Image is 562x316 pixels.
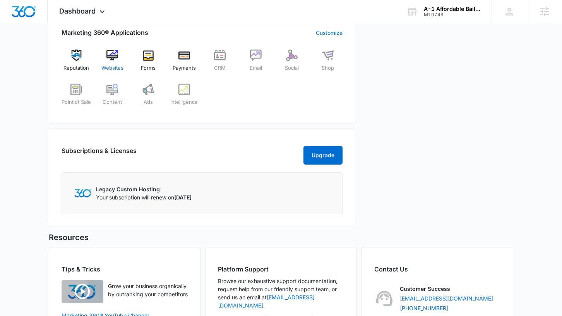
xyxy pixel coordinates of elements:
img: Quick Overview Video [62,280,103,303]
span: Reputation [63,64,89,72]
a: Intelligence [169,84,199,112]
span: Payments [173,64,196,72]
span: Ads [144,98,153,106]
span: Shop [322,64,334,72]
span: Dashboard [59,7,96,15]
span: Point of Sale [62,98,91,106]
a: Customize [316,29,343,37]
h5: Resources [49,232,513,243]
a: Ads [134,84,163,112]
a: Payments [169,50,199,77]
h2: Marketing 360® Applications [62,28,148,37]
span: Content [103,98,122,106]
a: [PHONE_NUMBER] [400,304,448,312]
p: Customer Success [400,285,450,293]
a: Content [98,84,127,112]
span: Intelligence [170,98,198,106]
a: Reputation [62,50,91,77]
h2: Contact Us [374,264,500,274]
span: CRM [214,64,226,72]
h2: Tips & Tricks [62,264,188,274]
span: Forms [141,64,156,72]
span: Social [285,64,299,72]
p: Grow your business organically by outranking your competitors [108,282,188,298]
p: Legacy Custom Hosting [96,185,192,193]
button: Upgrade [303,146,343,165]
a: CRM [205,50,235,77]
div: account id [424,12,480,17]
a: Websites [98,50,127,77]
span: Email [250,64,262,72]
img: Marketing 360 Logo [74,189,91,197]
a: Forms [134,50,163,77]
a: Email [241,50,271,77]
h2: Platform Support [218,264,344,274]
div: account name [424,6,480,12]
span: Websites [101,64,123,72]
p: Your subscription will renew on [96,193,192,201]
span: [DATE] [174,194,192,201]
a: Shop [313,50,343,77]
a: Social [277,50,307,77]
p: Browse our exhaustive support documentation, request help from our friendly support team, or send... [218,277,344,309]
h2: Subscriptions & Licenses [62,146,137,161]
a: [EMAIL_ADDRESS][DOMAIN_NAME] [400,294,493,302]
a: Point of Sale [62,84,91,112]
img: Customer Success [374,289,394,309]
